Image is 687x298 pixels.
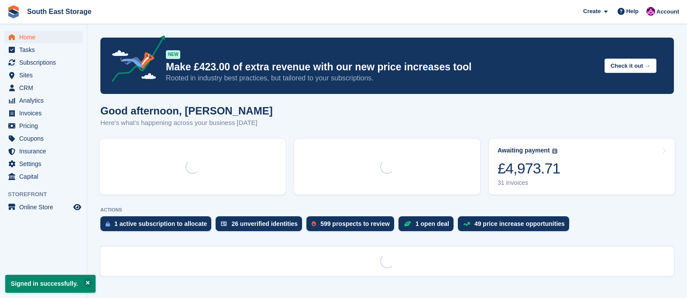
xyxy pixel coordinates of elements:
a: menu [4,201,82,213]
img: verify_identity-adf6edd0f0f0b5bbfe63781bf79b02c33cf7c696d77639b501bdc392416b5a36.svg [221,221,227,226]
div: 1 open deal [416,220,449,227]
a: 1 open deal [398,216,458,236]
div: 26 unverified identities [231,220,298,227]
a: menu [4,82,82,94]
span: Sites [19,69,72,81]
img: active_subscription_to_allocate_icon-d502201f5373d7db506a760aba3b589e785aa758c864c3986d89f69b8ff3... [106,221,110,227]
span: Settings [19,158,72,170]
span: Help [626,7,639,16]
a: South East Storage [24,4,95,19]
span: Home [19,31,72,43]
img: icon-info-grey-7440780725fd019a000dd9b08b2336e03edf1995a4989e88bcd33f0948082b44.svg [552,149,557,154]
img: prospect-51fa495bee0391a8d652442698ab0144808aea92771e9ea1ae160a38d050c398.svg [312,221,316,226]
p: Here's what's happening across your business [DATE] [100,118,273,128]
a: 1 active subscription to allocate [100,216,216,236]
div: 1 active subscription to allocate [114,220,207,227]
span: Coupons [19,132,72,145]
a: 49 price increase opportunities [458,216,574,236]
a: Awaiting payment £4,973.71 31 invoices [489,139,675,194]
span: Analytics [19,94,72,107]
span: Invoices [19,107,72,119]
span: Account [656,7,679,16]
a: Preview store [72,202,82,212]
div: 31 invoices [498,179,560,187]
p: Make £423.00 of extra revenue with our new price increases tool [166,61,598,73]
a: menu [4,31,82,43]
span: Capital [19,170,72,183]
button: Check it out → [605,59,656,73]
p: Rooted in industry best practices, but tailored to your subscriptions. [166,73,598,83]
h1: Good afternoon, [PERSON_NAME] [100,105,273,117]
div: 599 prospects to review [320,220,390,227]
a: menu [4,170,82,183]
div: 49 price increase opportunities [474,220,565,227]
div: NEW [166,50,180,59]
img: deal-1b604bf984904fb50ccaf53a9ad4b4a5d6e5aea283cecdc64d6e3604feb123c2.svg [404,221,411,227]
span: Tasks [19,44,72,56]
a: menu [4,69,82,81]
a: menu [4,120,82,132]
div: £4,973.71 [498,159,560,177]
a: 599 prospects to review [306,216,398,236]
a: menu [4,158,82,170]
img: price_increase_opportunities-93ffe204e8149a01c8c9dc8f82e8f89637d9d84a8eef4429ea346261dce0b2c0.svg [463,222,470,226]
a: menu [4,145,82,157]
img: stora-icon-8386f47178a22dfd0bd8f6a31ec36ba5ce8667c1dd55bd0f319d3a0aa187defe.svg [7,5,20,18]
img: price-adjustments-announcement-icon-8257ccfd72463d97f412b2fc003d46551f7dbcb40ab6d574587a9cd5c0d94... [104,35,165,85]
span: Storefront [8,190,87,199]
a: 26 unverified identities [216,216,306,236]
span: Pricing [19,120,72,132]
img: Simon Coulson [646,7,655,16]
span: CRM [19,82,72,94]
a: menu [4,107,82,119]
span: Insurance [19,145,72,157]
p: Signed in successfully. [5,275,96,293]
span: Online Store [19,201,72,213]
div: Awaiting payment [498,147,550,154]
a: menu [4,56,82,69]
span: Create [583,7,601,16]
span: Subscriptions [19,56,72,69]
a: menu [4,94,82,107]
a: menu [4,44,82,56]
p: ACTIONS [100,207,674,213]
a: menu [4,132,82,145]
